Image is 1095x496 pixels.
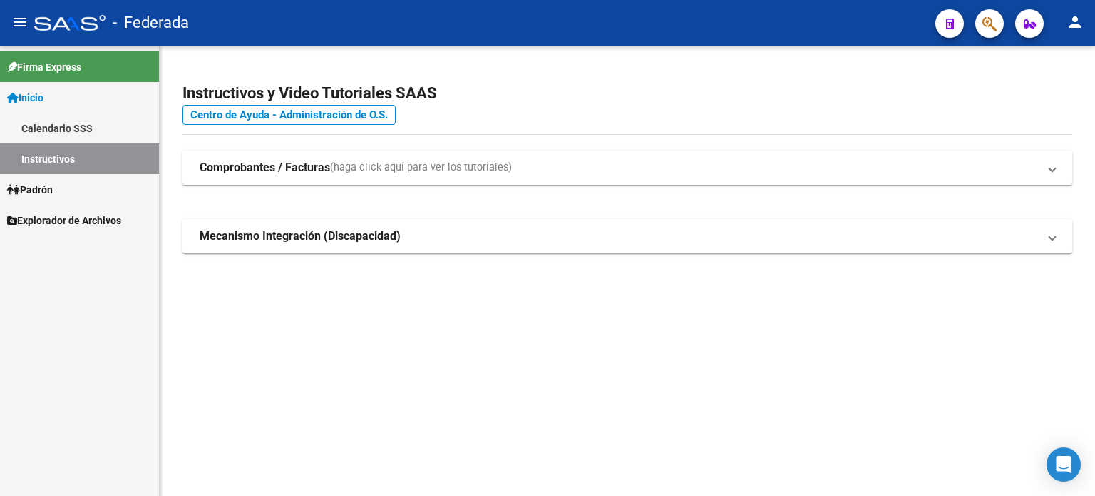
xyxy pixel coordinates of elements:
[182,80,1072,107] h2: Instructivos y Video Tutoriales SAAS
[182,219,1072,253] mat-expansion-panel-header: Mecanismo Integración (Discapacidad)
[7,90,43,106] span: Inicio
[200,160,330,176] strong: Comprobantes / Facturas
[1066,14,1084,31] mat-icon: person
[182,105,396,125] a: Centro de Ayuda - Administración de O.S.
[200,228,401,244] strong: Mecanismo Integración (Discapacidad)
[1047,447,1081,482] div: Open Intercom Messenger
[11,14,29,31] mat-icon: menu
[7,213,121,228] span: Explorador de Archivos
[7,182,53,198] span: Padrón
[330,160,512,176] span: (haga click aquí para ver los tutoriales)
[182,151,1072,185] mat-expansion-panel-header: Comprobantes / Facturas(haga click aquí para ver los tutoriales)
[113,7,189,39] span: - Federada
[7,59,81,75] span: Firma Express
